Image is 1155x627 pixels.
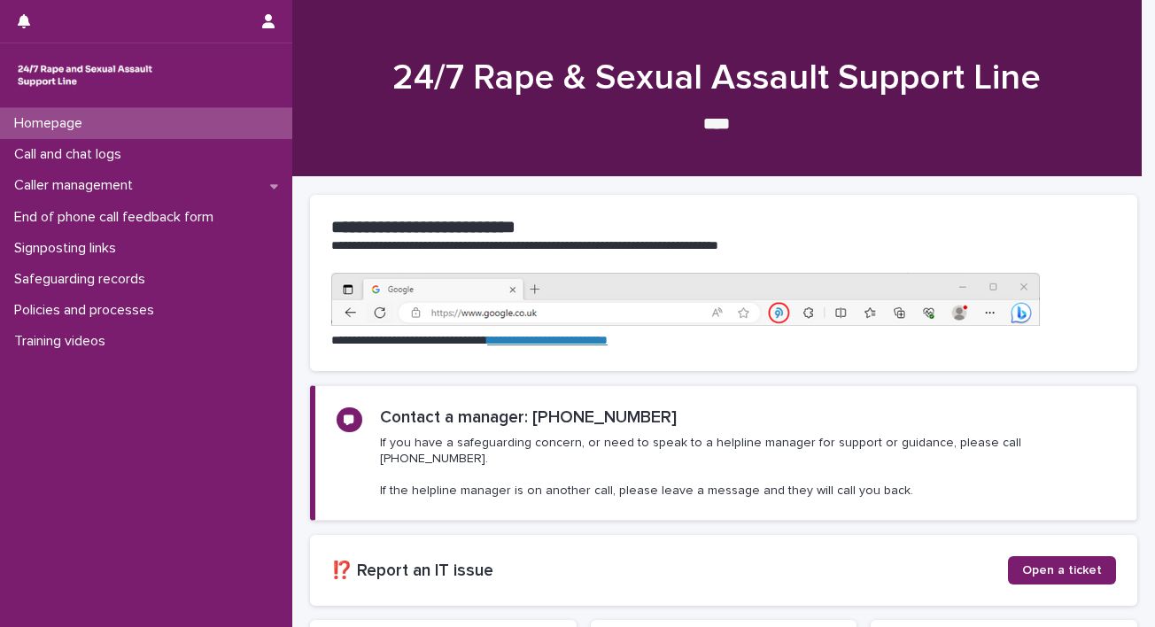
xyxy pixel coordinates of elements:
[331,561,1008,581] h2: ⁉️ Report an IT issue
[380,407,677,428] h2: Contact a manager: [PHONE_NUMBER]
[310,57,1124,99] h1: 24/7 Rape & Sexual Assault Support Line
[7,333,120,350] p: Training videos
[7,146,136,163] p: Call and chat logs
[7,302,168,319] p: Policies and processes
[7,177,147,194] p: Caller management
[7,240,130,257] p: Signposting links
[14,58,156,93] img: rhQMoQhaT3yELyF149Cw
[7,209,228,226] p: End of phone call feedback form
[7,271,159,288] p: Safeguarding records
[1022,564,1102,577] span: Open a ticket
[380,435,1115,499] p: If you have a safeguarding concern, or need to speak to a helpline manager for support or guidanc...
[1008,556,1116,584] a: Open a ticket
[331,273,1040,326] img: https%3A%2F%2Fcdn.document360.io%2F0deca9d6-0dac-4e56-9e8f-8d9979bfce0e%2FImages%2FDocumentation%...
[7,115,97,132] p: Homepage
